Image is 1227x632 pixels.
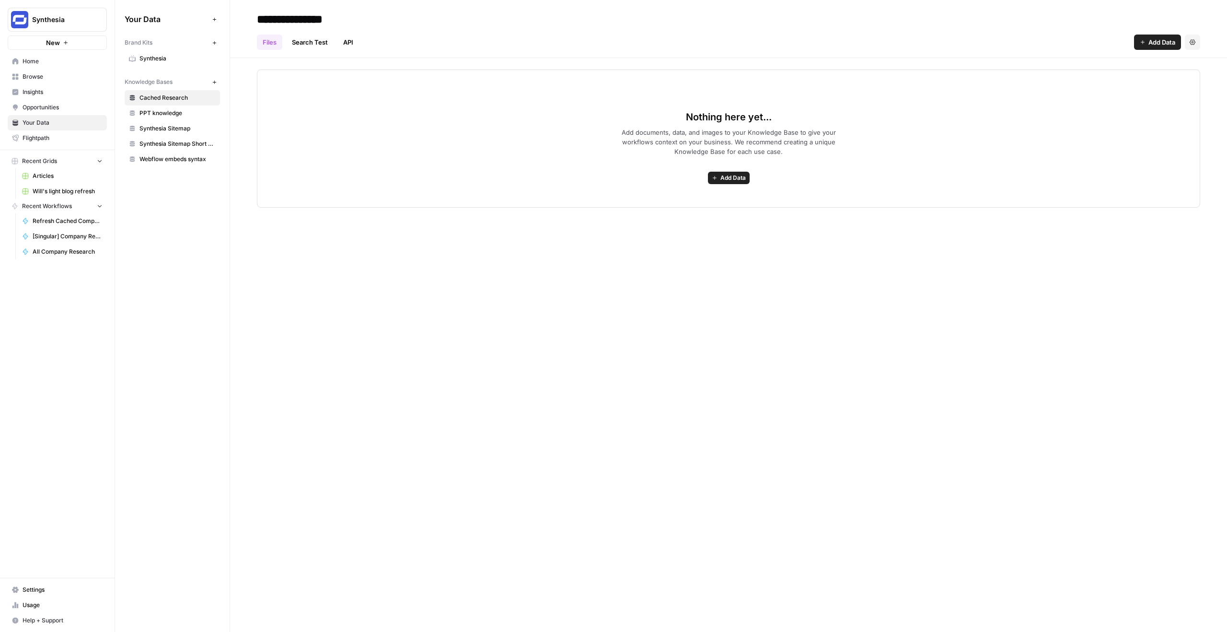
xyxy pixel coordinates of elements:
[8,597,107,613] a: Usage
[708,172,750,184] button: Add Data
[23,57,103,66] span: Home
[8,154,107,168] button: Recent Grids
[125,78,173,86] span: Knowledge Bases
[18,168,107,184] a: Articles
[8,100,107,115] a: Opportunities
[125,136,220,152] a: Synthesia Sitemap Short List
[23,134,103,142] span: Flightpath
[8,582,107,597] a: Settings
[8,69,107,84] a: Browse
[139,54,216,63] span: Synthesia
[1148,37,1175,47] span: Add Data
[33,232,103,241] span: [Singular] Company Research
[46,38,60,47] span: New
[125,13,208,25] span: Your Data
[125,105,220,121] a: PPT knowledge
[1134,35,1181,50] button: Add Data
[22,157,57,165] span: Recent Grids
[286,35,334,50] a: Search Test
[23,72,103,81] span: Browse
[337,35,359,50] a: API
[18,244,107,259] a: All Company Research
[139,94,216,102] span: Cached Research
[125,90,220,105] a: Cached Research
[139,109,216,117] span: PPT knowledge
[125,38,152,47] span: Brand Kits
[720,174,746,182] span: Add Data
[8,115,107,130] a: Your Data
[139,140,216,148] span: Synthesia Sitemap Short List
[23,601,103,609] span: Usage
[23,616,103,625] span: Help + Support
[606,128,851,156] span: Add documents, data, and images to your Knowledge Base to give your workflows context on your bus...
[22,202,72,211] span: Recent Workflows
[8,8,107,32] button: Workspace: Synthesia
[125,152,220,167] a: Webflow embeds syntax
[33,247,103,256] span: All Company Research
[8,35,107,50] button: New
[23,585,103,594] span: Settings
[8,84,107,100] a: Insights
[8,130,107,146] a: Flightpath
[18,184,107,199] a: Will's light blog refresh
[23,118,103,127] span: Your Data
[33,187,103,196] span: Will's light blog refresh
[18,213,107,229] a: Refresh Cached Company Research
[18,229,107,244] a: [Singular] Company Research
[8,613,107,628] button: Help + Support
[33,217,103,225] span: Refresh Cached Company Research
[125,51,220,66] a: Synthesia
[33,172,103,180] span: Articles
[139,124,216,133] span: Synthesia Sitemap
[686,110,772,124] span: Nothing here yet...
[125,121,220,136] a: Synthesia Sitemap
[11,11,28,28] img: Synthesia Logo
[257,35,282,50] a: Files
[139,155,216,164] span: Webflow embeds syntax
[23,88,103,96] span: Insights
[8,199,107,213] button: Recent Workflows
[32,15,90,24] span: Synthesia
[8,54,107,69] a: Home
[23,103,103,112] span: Opportunities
